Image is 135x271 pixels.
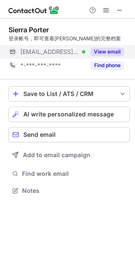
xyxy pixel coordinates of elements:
div: Save to List / ATS / CRM [23,90,115,97]
button: Add to email campaign [8,147,130,163]
span: Notes [22,187,127,195]
span: Send email [23,131,56,138]
span: Find work email [22,170,127,178]
button: Reveal Button [90,48,124,56]
button: Reveal Button [90,61,124,70]
span: AI write personalized message [23,111,114,118]
button: Send email [8,127,130,142]
button: AI write personalized message [8,107,130,122]
button: Find work email [8,168,130,180]
div: 登录帐号，即可查看[PERSON_NAME]的完整档案 [8,35,130,42]
button: save-profile-one-click [8,86,130,102]
span: Add to email campaign [23,152,90,158]
div: Sierra Porter [8,25,49,34]
span: [EMAIL_ADDRESS][DOMAIN_NAME] [20,48,79,56]
img: ContactOut v5.3.10 [8,5,59,15]
button: Notes [8,185,130,197]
